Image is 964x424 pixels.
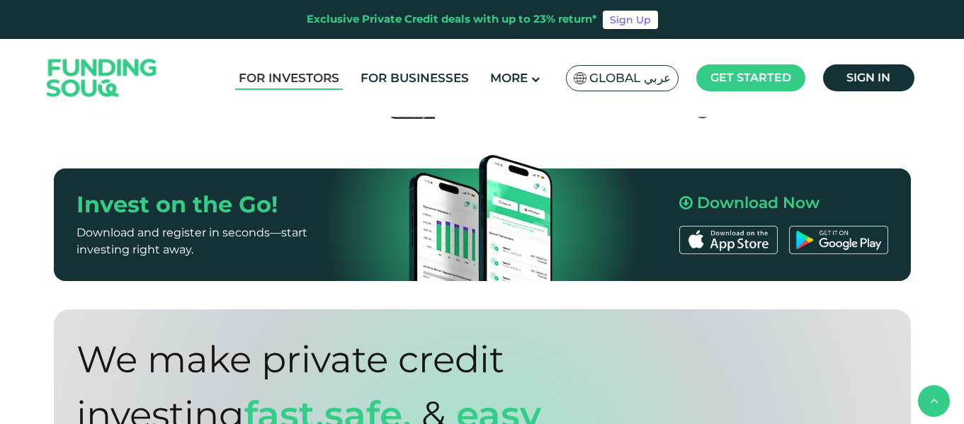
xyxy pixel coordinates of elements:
img: Google Play [789,226,888,254]
img: SA Flag [574,72,586,84]
a: For Investors [235,67,343,90]
span: Sign in [846,71,890,84]
img: Logo [33,42,171,114]
p: Download and register in seconds—start investing right away. [76,224,357,258]
span: Download Now [697,193,820,212]
span: Invest on the Go! [76,190,278,218]
img: Mobile App [397,134,567,304]
img: App Store [679,226,778,254]
a: Sign in [823,64,914,91]
div: Exclusive Private Credit deals with up to 23% return* [307,11,597,28]
button: back [918,385,950,417]
span: Global عربي [589,70,671,86]
span: More [490,71,528,85]
span: Get started [710,71,791,84]
a: Sign Up [603,11,658,29]
a: For Businesses [357,67,472,90]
